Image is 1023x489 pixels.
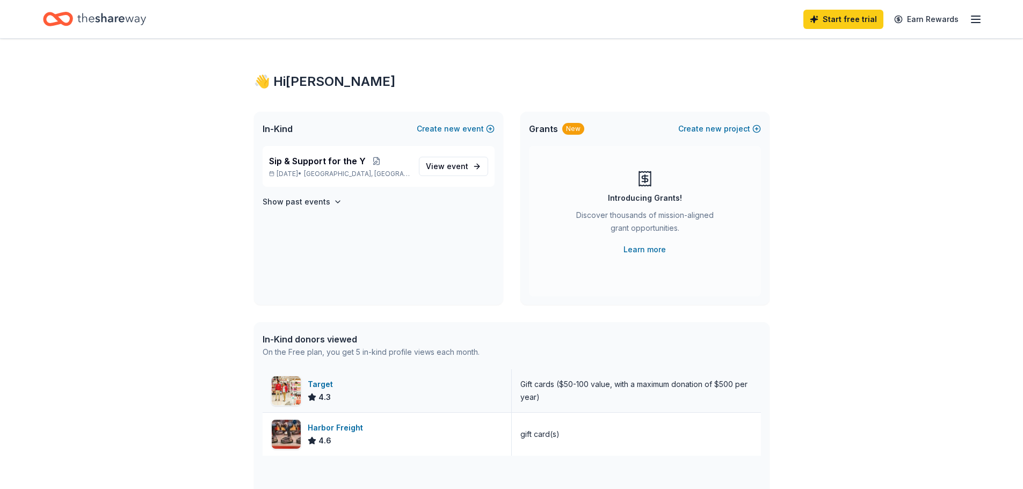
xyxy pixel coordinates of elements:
[678,122,761,135] button: Createnewproject
[308,378,337,391] div: Target
[623,243,666,256] a: Learn more
[272,420,301,449] img: Image for Harbor Freight
[304,170,410,178] span: [GEOGRAPHIC_DATA], [GEOGRAPHIC_DATA]
[520,378,752,404] div: Gift cards ($50-100 value, with a maximum donation of $500 per year)
[318,391,331,404] span: 4.3
[888,10,965,29] a: Earn Rewards
[43,6,146,32] a: Home
[803,10,883,29] a: Start free trial
[269,155,366,167] span: Sip & Support for the Y
[308,421,367,434] div: Harbor Freight
[447,162,468,171] span: event
[444,122,460,135] span: new
[263,333,480,346] div: In-Kind donors viewed
[608,192,682,205] div: Introducing Grants!
[263,195,342,208] button: Show past events
[419,157,488,176] a: View event
[318,434,331,447] span: 4.6
[426,160,468,173] span: View
[263,195,330,208] h4: Show past events
[254,73,770,90] div: 👋 Hi [PERSON_NAME]
[272,376,301,405] img: Image for Target
[269,170,410,178] p: [DATE] •
[529,122,558,135] span: Grants
[520,428,560,441] div: gift card(s)
[417,122,495,135] button: Createnewevent
[706,122,722,135] span: new
[263,346,480,359] div: On the Free plan, you get 5 in-kind profile views each month.
[562,123,584,135] div: New
[263,122,293,135] span: In-Kind
[572,209,718,239] div: Discover thousands of mission-aligned grant opportunities.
